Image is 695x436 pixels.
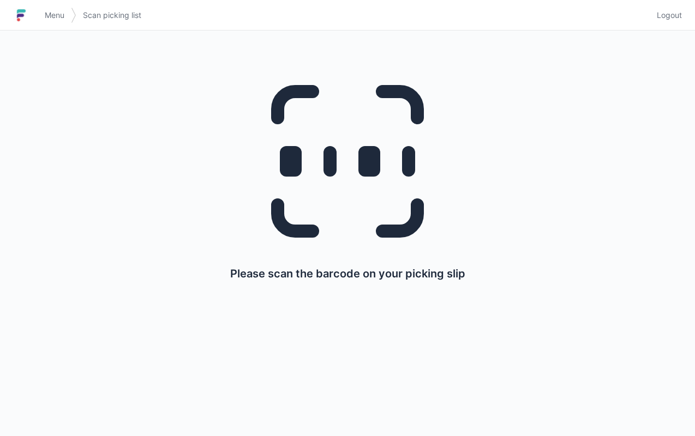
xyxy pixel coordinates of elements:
a: Scan picking list [76,5,148,25]
p: Please scan the barcode on your picking slip [230,266,465,281]
span: Menu [45,10,64,21]
a: Logout [650,5,682,25]
a: Menu [38,5,71,25]
span: Scan picking list [83,10,141,21]
span: Logout [657,10,682,21]
img: svg> [71,2,76,28]
img: logo-small.jpg [13,7,29,24]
